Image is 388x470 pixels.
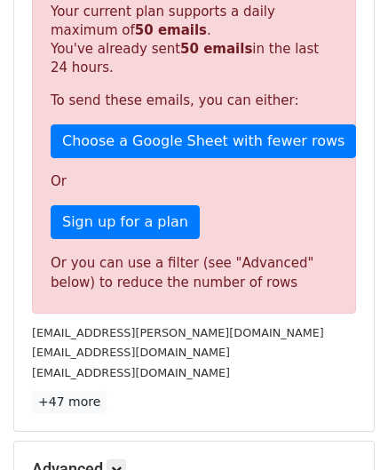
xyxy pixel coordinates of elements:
iframe: Chat Widget [299,385,388,470]
a: +47 more [32,391,107,413]
strong: 50 emails [180,41,252,57]
a: Choose a Google Sheet with fewer rows [51,124,356,158]
a: Sign up for a plan [51,205,200,239]
small: [EMAIL_ADDRESS][PERSON_NAME][DOMAIN_NAME] [32,326,324,339]
p: To send these emails, you can either: [51,92,337,110]
p: Your current plan supports a daily maximum of . You've already sent in the last 24 hours. [51,3,337,77]
strong: 50 emails [135,22,207,38]
p: Or [51,172,337,191]
div: Or you can use a filter (see "Advanced" below) to reduce the number of rows [51,253,337,293]
small: [EMAIL_ADDRESS][DOMAIN_NAME] [32,366,230,379]
small: [EMAIL_ADDRESS][DOMAIN_NAME] [32,346,230,359]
